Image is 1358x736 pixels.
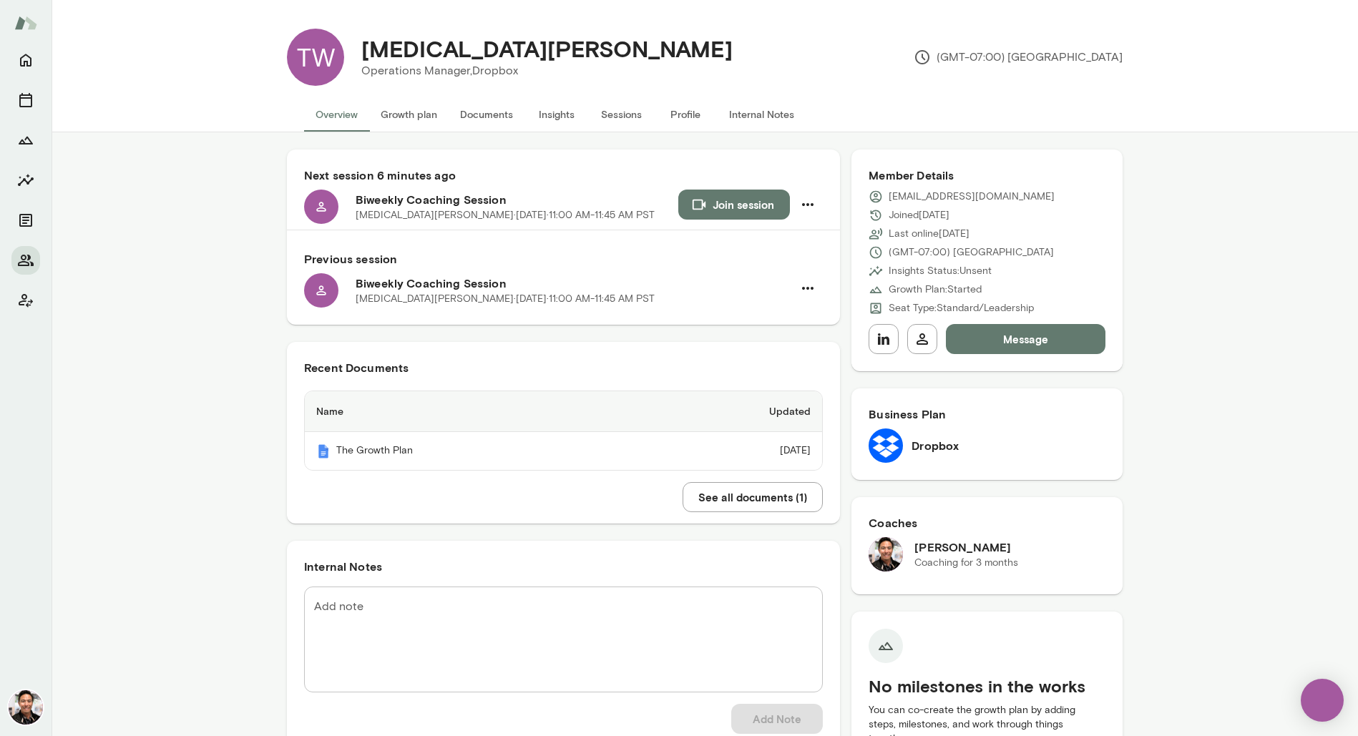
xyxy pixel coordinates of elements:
[361,62,733,79] p: Operations Manager, Dropbox
[14,9,37,36] img: Mento
[287,29,344,86] div: TW
[304,167,823,184] h6: Next session 6 minutes ago
[946,324,1105,354] button: Message
[304,359,823,376] h6: Recent Documents
[653,97,718,132] button: Profile
[449,97,524,132] button: Documents
[316,444,331,458] img: Mento | Coaching sessions
[889,190,1055,204] p: [EMAIL_ADDRESS][DOMAIN_NAME]
[869,167,1105,184] h6: Member Details
[9,690,43,725] img: Albert Villarde
[11,46,40,74] button: Home
[641,391,822,432] th: Updated
[305,432,641,470] th: The Growth Plan
[11,286,40,315] button: Client app
[718,97,806,132] button: Internal Notes
[11,246,40,275] button: Members
[914,556,1018,570] p: Coaching for 3 months
[889,264,992,278] p: Insights Status: Unsent
[304,558,823,575] h6: Internal Notes
[356,292,655,306] p: [MEDICAL_DATA][PERSON_NAME] · [DATE] · 11:00 AM-11:45 AM PST
[305,391,641,432] th: Name
[889,227,969,241] p: Last online [DATE]
[889,245,1054,260] p: (GMT-07:00) [GEOGRAPHIC_DATA]
[869,674,1105,697] h5: No milestones in the works
[869,406,1105,423] h6: Business Plan
[524,97,589,132] button: Insights
[869,514,1105,531] h6: Coaches
[369,97,449,132] button: Growth plan
[641,432,822,470] td: [DATE]
[589,97,653,132] button: Sessions
[11,126,40,154] button: Growth Plan
[914,49,1123,66] p: (GMT-07:00) [GEOGRAPHIC_DATA]
[304,250,823,268] h6: Previous session
[11,206,40,235] button: Documents
[912,437,959,454] h6: Dropbox
[361,35,733,62] h4: [MEDICAL_DATA][PERSON_NAME]
[869,537,903,571] img: Albert Villarde
[889,301,1034,315] p: Seat Type: Standard/Leadership
[356,191,678,208] h6: Biweekly Coaching Session
[11,166,40,195] button: Insights
[914,539,1018,556] h6: [PERSON_NAME]
[889,208,949,222] p: Joined [DATE]
[683,482,823,512] button: See all documents (1)
[678,190,790,220] button: Join session
[889,283,982,297] p: Growth Plan: Started
[356,275,793,292] h6: Biweekly Coaching Session
[304,97,369,132] button: Overview
[11,86,40,114] button: Sessions
[356,208,655,222] p: [MEDICAL_DATA][PERSON_NAME] · [DATE] · 11:00 AM-11:45 AM PST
